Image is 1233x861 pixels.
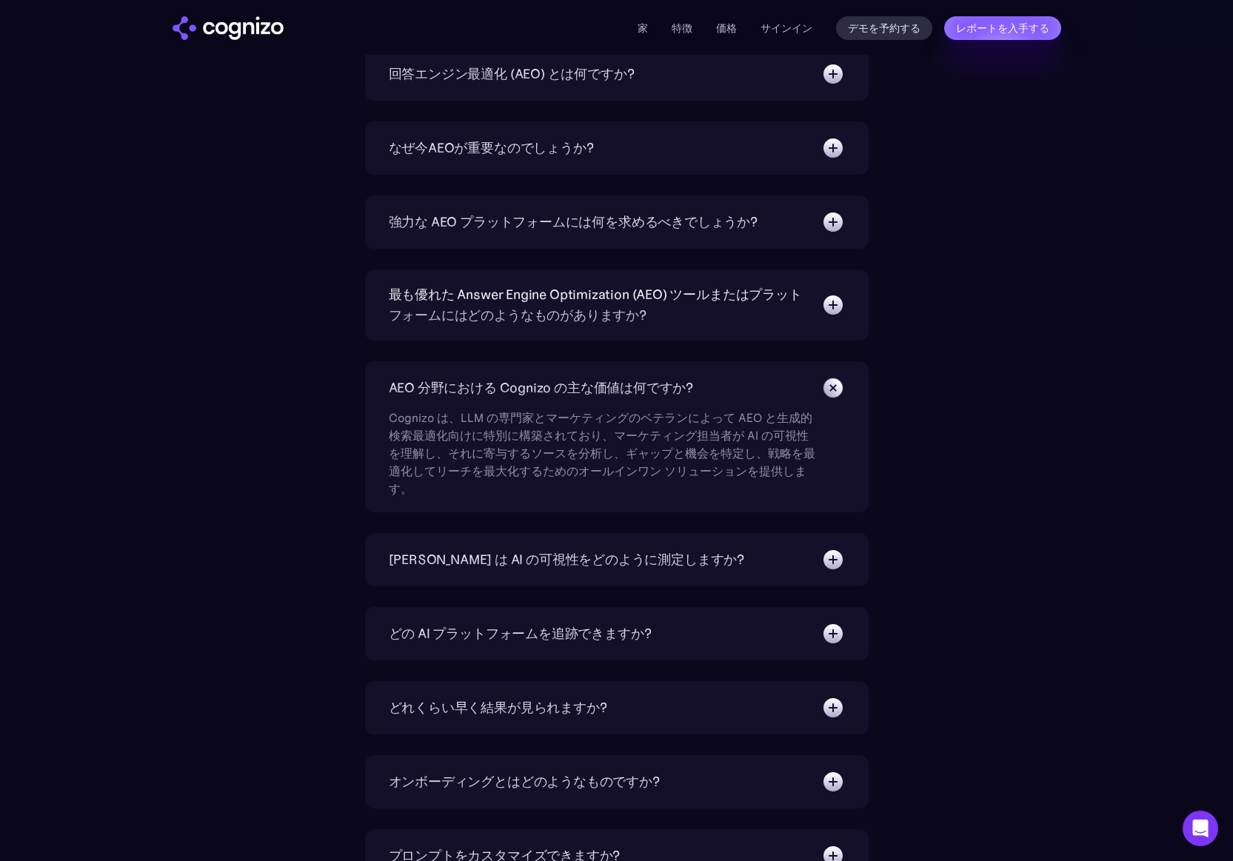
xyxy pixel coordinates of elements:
a: 家 [638,21,648,35]
font: Cognizo は、LLM の専門家とマーケティングのベテランによって AEO と生成的検索最適化向けに特別に構築されており、マーケティング担当者が AI の可視性を理解し、それに寄与するソース... [389,410,815,496]
font: 強力な AEO プラットフォームには何を求めるべきでしょうか? [389,213,758,230]
a: デモを予約する [836,16,932,40]
a: 価格 [716,21,737,35]
font: 最も優れた Answer Engine Optimization (AEO) ツールまたはプラットフォームにはどのようなものがありますか? [389,286,802,324]
font: デモを予約する [848,22,920,34]
a: 家 [173,16,284,40]
font: 回答エンジン最適化 (AEO) とは何ですか? [389,65,635,82]
font: サインイン [761,21,812,35]
font: どの AI プラットフォームを追跡できますか? [389,625,652,642]
font: [PERSON_NAME] は AI の可視性をどのように測定しますか? [389,551,745,568]
font: オンボーディングとはどのようなものですか? [389,773,660,790]
div: インターコムメッセンジャーを開く [1183,811,1218,846]
a: レポートを入手する [944,16,1061,40]
img: 認識ロゴ [173,16,284,40]
font: レポートを入手する [956,22,1049,34]
font: どれくらい早く結果が見られますか? [389,699,607,716]
font: なぜ今AEOが重要なのでしょうか? [389,139,594,156]
a: サインイン [761,19,812,37]
font: AEO 分野における Cognizo の主な価値は何ですか? [389,379,694,396]
a: 特徴 [672,21,692,35]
